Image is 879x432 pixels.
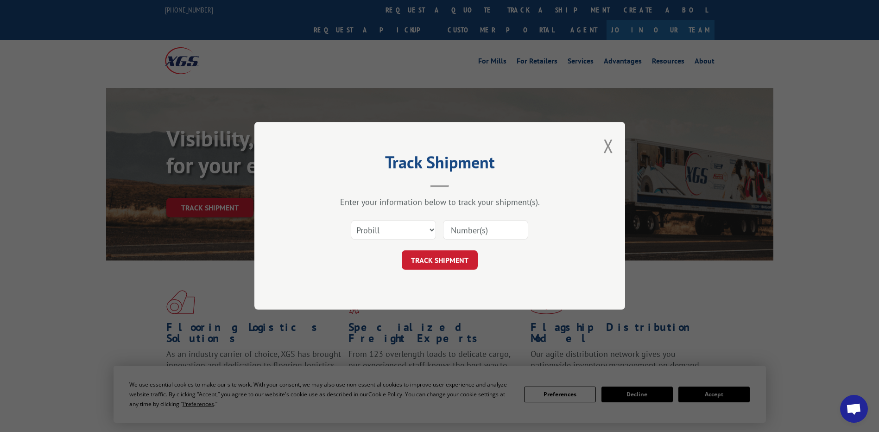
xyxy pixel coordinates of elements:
h2: Track Shipment [301,156,579,173]
div: Open chat [840,395,868,423]
button: TRACK SHIPMENT [402,251,478,270]
input: Number(s) [443,221,528,240]
div: Enter your information below to track your shipment(s). [301,197,579,208]
button: Close modal [603,133,613,158]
